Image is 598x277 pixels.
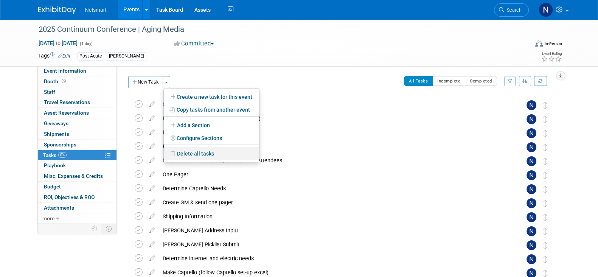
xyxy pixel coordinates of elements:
[44,68,86,74] span: Event Information
[38,129,116,139] a: Shipments
[465,76,497,86] button: Completed
[159,126,511,139] div: Determine Associate Attendee List
[527,240,536,250] img: Nina Finn
[85,7,107,13] span: Netsmart
[504,7,522,13] span: Search
[164,119,259,132] a: Add a Section
[38,203,116,213] a: Attachments
[544,144,547,151] i: Move task
[527,156,536,166] img: Nina Finn
[44,142,76,148] span: Sponsorships
[164,103,259,116] a: Copy tasks from another event
[38,76,116,87] a: Booth
[544,228,547,235] i: Move task
[544,256,547,263] i: Move task
[38,182,116,192] a: Budget
[44,184,61,190] span: Budget
[159,98,511,111] div: Secure Sponsorship and Booth
[44,194,95,200] span: ROI, Objectives & ROO
[527,142,536,152] img: Nina Finn
[527,198,536,208] img: Nina Finn
[164,147,259,160] a: Delete all tasks
[146,115,159,122] a: edit
[164,132,259,145] a: Configure Sections
[146,171,159,178] a: edit
[544,116,547,123] i: Move task
[38,118,116,129] a: Giveaways
[44,173,103,179] span: Misc. Expenses & Credits
[159,112,511,125] div: Log PO for event payment (if applicable)
[172,40,217,48] button: Committed
[44,162,66,168] span: Playbook
[527,212,536,222] img: Nina Finn
[44,78,67,84] span: Booth
[159,224,511,237] div: [PERSON_NAME] Address Input
[54,40,62,46] span: to
[527,254,536,264] img: Nina Finn
[44,131,69,137] span: Shipments
[36,23,517,36] div: 2025 Continuum Conference | Aging Media
[44,99,90,105] span: Travel Reservations
[527,184,536,194] img: Nina Finn
[527,170,536,180] img: Nina Finn
[159,238,511,251] div: [PERSON_NAME] Picklist Submit
[77,52,104,60] div: Post Acute
[494,3,529,17] a: Search
[544,130,547,137] i: Move task
[544,214,547,221] i: Move task
[38,213,116,224] a: more
[164,90,259,103] a: Create a new task for this event
[146,269,159,276] a: edit
[544,200,547,207] i: Move task
[544,172,547,179] i: Move task
[146,157,159,164] a: edit
[58,53,70,59] a: Edit
[38,87,116,97] a: Staff
[544,41,562,47] div: In-Person
[79,41,93,46] span: (1 day)
[38,140,116,150] a: Sponsorships
[159,140,511,153] div: Register Attendees
[38,108,116,118] a: Asset Reservations
[544,186,547,193] i: Move task
[146,213,159,220] a: edit
[404,76,433,86] button: All Tasks
[146,199,159,206] a: edit
[101,224,116,233] td: Toggle Event Tabs
[544,242,547,249] i: Move task
[128,76,163,88] button: New Task
[38,97,116,107] a: Travel Reservations
[159,196,511,209] div: Create GM & send one pager
[544,102,547,109] i: Move task
[527,226,536,236] img: Nina Finn
[60,78,67,84] span: Booth not reserved yet
[159,252,511,265] div: Determine internet and electric needs
[146,185,159,192] a: edit
[146,241,159,248] a: edit
[541,52,561,56] div: Event Rating
[527,114,536,124] img: Nina Finn
[38,192,116,202] a: ROI, Objectives & ROO
[44,89,55,95] span: Staff
[146,101,159,108] a: edit
[146,143,159,150] a: edit
[432,76,465,86] button: Incomplete
[43,152,67,158] span: Tasks
[38,66,116,76] a: Event Information
[484,39,562,51] div: Event Format
[38,160,116,171] a: Playbook
[539,3,553,17] img: Nina Finn
[159,182,511,195] div: Determine Captello Needs
[42,215,54,221] span: more
[107,52,146,60] div: [PERSON_NAME]
[38,40,78,47] span: [DATE] [DATE]
[527,100,536,110] img: Nina Finn
[38,171,116,181] a: Misc. Expenses & Credits
[44,120,68,126] span: Giveaways
[544,158,547,165] i: Move task
[44,110,89,116] span: Asset Reservations
[146,255,159,262] a: edit
[159,210,511,223] div: Shipping Information
[527,128,536,138] img: Nina Finn
[146,129,159,136] a: edit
